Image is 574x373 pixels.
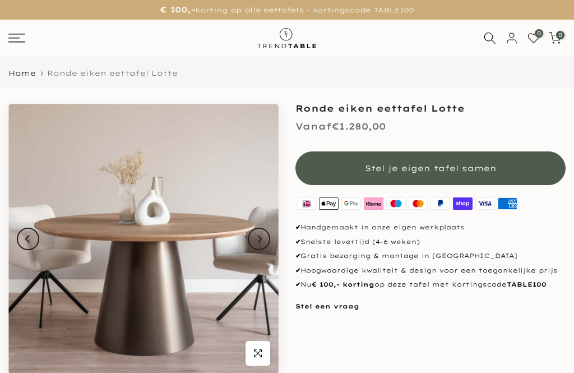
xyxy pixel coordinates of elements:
[295,196,318,211] img: ideal
[429,196,452,211] img: paypal
[312,280,374,288] strong: € 100,- korting
[295,252,300,260] strong: ✔
[295,151,566,185] button: Stel je eigen tafel samen
[318,196,340,211] img: apple pay
[8,70,36,77] a: Home
[507,280,547,288] strong: TABLE100
[295,237,566,247] p: Snelste levertijd (4-6 weken)
[295,251,566,261] p: Gratis bezorging & montage in [GEOGRAPHIC_DATA]
[295,280,566,290] p: Nu op deze tafel met kortingscode
[452,196,474,211] img: shopify pay
[496,196,519,211] img: american express
[14,3,560,17] p: korting op alle eettafels - kortingscode TABLE100
[556,31,564,39] span: 0
[365,163,497,173] span: Stel je eigen tafel samen
[535,29,543,38] span: 0
[549,32,561,44] a: 0
[407,196,429,211] img: master
[474,196,497,211] img: visa
[295,223,566,233] p: Handgemaakt in onze eigen werkplaats
[295,266,566,276] p: Hoogwaardige kwaliteit & design voor een toegankelijke prijs
[1,316,57,372] iframe: toggle-frame
[295,266,300,274] strong: ✔
[295,118,386,135] div: €1.280,00
[17,228,39,250] button: Previous
[160,4,196,15] strong: € 100,-
[252,20,322,57] img: trend-table
[362,196,385,211] img: klarna
[527,32,540,44] a: 0
[295,302,359,310] a: Stel een vraag
[295,121,332,132] span: Vanaf
[248,228,270,250] button: Next
[385,196,407,211] img: maestro
[295,104,566,113] h1: Ronde eiken eettafel Lotte
[295,280,300,288] strong: ✔
[295,238,300,246] strong: ✔
[47,68,178,77] span: Ronde eiken eettafel Lotte
[295,223,300,231] strong: ✔
[340,196,363,211] img: google pay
